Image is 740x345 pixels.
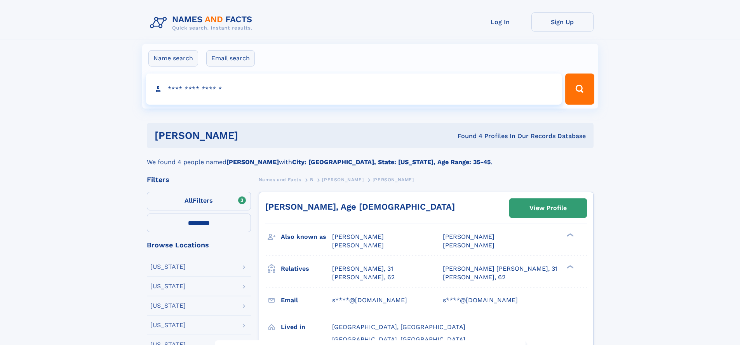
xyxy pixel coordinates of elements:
[443,264,557,273] a: [PERSON_NAME] [PERSON_NAME], 31
[146,74,562,105] input: search input
[332,323,465,331] span: [GEOGRAPHIC_DATA], [GEOGRAPHIC_DATA]
[281,230,332,243] h3: Also known as
[150,322,186,328] div: [US_STATE]
[259,175,301,184] a: Names and Facts
[443,242,494,249] span: [PERSON_NAME]
[281,320,332,334] h3: Lived in
[529,199,567,217] div: View Profile
[332,273,395,282] a: [PERSON_NAME], 62
[322,175,364,184] a: [PERSON_NAME]
[332,336,465,343] span: [GEOGRAPHIC_DATA], [GEOGRAPHIC_DATA]
[565,233,574,238] div: ❯
[281,262,332,275] h3: Relatives
[148,50,198,67] label: Name search
[150,264,186,270] div: [US_STATE]
[155,131,348,140] h1: [PERSON_NAME]
[150,283,186,289] div: [US_STATE]
[322,177,364,182] span: [PERSON_NAME]
[332,242,384,249] span: [PERSON_NAME]
[510,199,587,217] a: View Profile
[565,264,574,269] div: ❯
[332,233,384,240] span: [PERSON_NAME]
[147,192,251,210] label: Filters
[147,176,251,183] div: Filters
[147,242,251,249] div: Browse Locations
[443,233,494,240] span: [PERSON_NAME]
[281,294,332,307] h3: Email
[443,273,505,282] a: [PERSON_NAME], 62
[310,177,313,182] span: B
[147,148,594,167] div: We found 4 people named with .
[265,202,455,212] a: [PERSON_NAME], Age [DEMOGRAPHIC_DATA]
[565,74,594,105] button: Search Button
[373,177,414,182] span: [PERSON_NAME]
[292,158,491,166] b: City: [GEOGRAPHIC_DATA], State: [US_STATE], Age Range: 35-45
[226,158,279,166] b: [PERSON_NAME]
[531,12,594,32] a: Sign Up
[310,175,313,184] a: B
[469,12,531,32] a: Log In
[332,264,393,273] a: [PERSON_NAME], 31
[185,197,193,204] span: All
[147,12,259,33] img: Logo Names and Facts
[348,132,586,140] div: Found 4 Profiles In Our Records Database
[206,50,255,67] label: Email search
[150,303,186,309] div: [US_STATE]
